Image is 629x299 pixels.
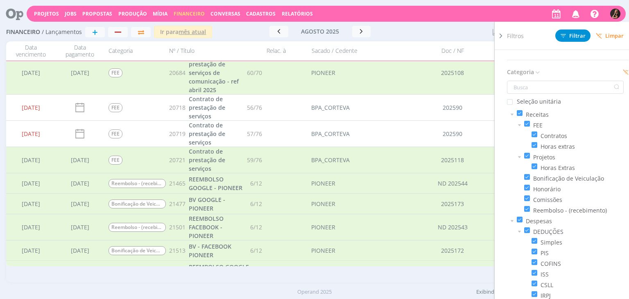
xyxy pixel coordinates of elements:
[6,214,55,240] div: [DATE]
[555,29,591,42] button: Filtrar
[169,179,186,188] span: 21465
[410,147,496,173] div: 2025118
[169,156,186,164] span: 20721
[6,240,55,260] div: [DATE]
[34,10,59,17] a: Projetos
[312,179,336,188] div: PIONEER
[247,68,262,77] span: 60/70
[533,174,604,183] span: Bonificação de Veiculação
[171,11,207,17] button: Financeiro
[541,249,549,257] span: PIS
[533,185,561,193] span: Honorário
[55,173,104,193] div: [DATE]
[169,48,195,54] span: Nº / Título
[507,32,524,40] span: Filtros
[6,44,55,58] div: Data vencimento
[533,121,543,129] span: FEE
[189,195,247,213] a: BV GOOGLE - PIONEER
[153,10,167,17] a: Mídia
[312,223,336,231] div: PIONEER
[189,147,244,173] a: Contrato de prestação de serviços
[262,44,308,58] div: Relac. à
[541,238,562,247] span: Simples
[410,95,496,120] div: 202590
[55,240,104,260] div: [DATE]
[55,194,104,214] div: [DATE]
[82,10,112,17] span: Propostas
[85,27,105,37] button: +
[533,206,607,215] span: Reembolso - (recebimento)
[109,246,166,255] span: Bonificação de Veiculação
[150,11,170,17] button: Mídia
[507,81,624,94] input: Busca
[596,33,624,39] span: Limpar
[109,129,122,138] span: FEE
[541,281,553,289] span: CSLL
[282,10,313,17] a: Relatórios
[526,217,552,225] span: Despesas
[476,288,519,295] span: Exibindo 49 de 49
[6,261,55,281] div: [DATE]
[247,103,262,112] span: 56/76
[247,129,262,138] span: 57/76
[179,28,206,36] u: mês atual
[541,142,575,151] span: Horas extras
[189,95,244,120] a: Contrato de prestação de serviços
[189,242,231,259] span: BV - FACEBOOK PIONEER
[279,11,315,17] button: Relatórios
[189,175,247,192] a: REEMBOLSO GOOGLE - PIONEER
[410,173,496,193] div: ND 202544
[210,10,240,17] a: Conversas
[6,147,55,173] div: [DATE]
[55,51,104,94] div: [DATE]
[154,26,212,38] button: Ir paramês atual
[104,44,166,58] div: Categoria
[62,11,79,17] button: Jobs
[410,194,496,214] div: 2025173
[591,30,629,42] button: Limpar
[116,11,149,17] button: Produção
[610,9,620,19] img: L
[6,51,55,94] div: [DATE]
[513,97,561,105] span: Seleção unitária
[251,179,262,188] span: 6/12
[6,95,55,120] div: [DATE]
[208,11,243,17] button: Conversas
[169,129,186,138] span: 20719
[533,153,555,161] span: Projetos
[55,261,104,281] div: [DATE]
[109,223,166,232] span: Reembolso - (recebimento)
[118,10,147,17] a: Produção
[189,52,239,94] span: Contrato de prestação de serviços de comunicação - ref abril 2025
[410,214,496,240] div: ND 202543
[189,147,225,172] span: Contrato de prestação de serviços
[80,11,115,17] button: Propostas
[251,199,262,208] span: 6/12
[92,27,98,37] span: +
[288,26,352,37] button: agosto 2025
[312,103,350,112] div: BPA_CORTEVA
[174,10,205,17] span: Financeiro
[6,121,55,147] div: [DATE]
[312,129,350,138] div: BPA_CORTEVA
[561,33,586,39] span: Filtrar
[189,242,247,259] a: BV - FACEBOOK PIONEER
[244,11,278,17] button: Cadastros
[169,103,186,112] span: 20718
[109,68,122,77] span: FEE
[312,156,350,164] div: BPA_CORTEVA
[189,263,250,280] a: REEMBOLSO GOOGLE - CORTEVA ENLIST
[109,199,166,208] span: Bonificação de Veiculação
[189,121,244,147] a: Contrato de prestação de serviços
[610,7,621,21] button: L
[32,11,61,17] button: Projetos
[6,173,55,193] div: [DATE]
[541,163,575,172] span: Horas Extras
[55,44,104,58] div: Data pagamento
[55,214,104,240] div: [DATE]
[169,68,186,77] span: 20684
[251,223,262,231] span: 6/12
[247,156,262,164] span: 59/76
[410,44,496,58] div: Doc / NF
[308,44,410,58] div: Sacado / Cedente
